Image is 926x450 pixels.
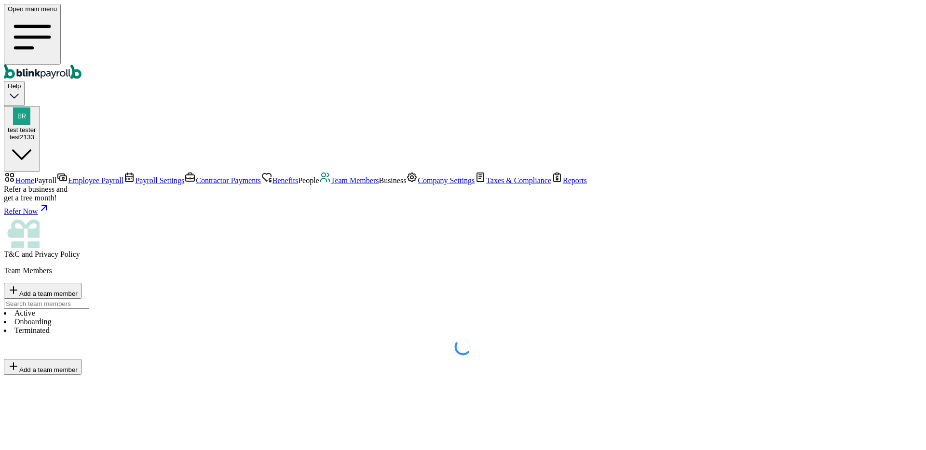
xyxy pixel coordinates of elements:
[4,283,82,299] button: Add a team member
[56,176,123,185] a: Employee Payroll
[4,326,922,335] li: Terminated
[184,176,261,185] a: Contractor Payments
[486,176,551,185] span: Taxes & Compliance
[4,4,922,81] nav: Global
[298,176,319,185] span: People
[8,133,36,141] div: test2133
[34,176,56,185] span: Payroll
[19,366,78,373] span: Add a team member
[4,266,922,275] p: Team Members
[19,290,78,297] span: Add a team member
[4,81,25,106] button: Help
[4,250,80,258] span: and
[123,176,184,185] a: Payroll Settings
[8,82,21,90] span: Help
[761,346,926,450] iframe: Chat Widget
[4,185,922,202] div: Refer a business and get a free month!
[551,176,587,185] a: Reports
[4,299,89,309] input: TextInput
[319,176,379,185] a: Team Members
[4,176,34,185] a: Home
[135,176,184,185] span: Payroll Settings
[563,176,587,185] span: Reports
[475,176,551,185] a: Taxes & Compliance
[4,106,40,172] button: test testertest2133
[4,309,922,318] li: Active
[272,176,298,185] span: Benefits
[379,176,406,185] span: Business
[331,176,379,185] span: Team Members
[418,176,475,185] span: Company Settings
[406,176,475,185] a: Company Settings
[4,172,922,259] nav: Sidebar
[4,250,20,258] span: T&C
[8,126,36,133] span: test tester
[4,318,922,326] li: Onboarding
[35,250,80,258] span: Privacy Policy
[261,176,298,185] a: Benefits
[8,5,57,13] span: Open main menu
[4,4,61,65] button: Open main menu
[68,176,123,185] span: Employee Payroll
[4,359,82,375] button: Add a team member
[4,202,922,216] a: Refer Now
[15,176,34,185] span: Home
[196,176,261,185] span: Contractor Payments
